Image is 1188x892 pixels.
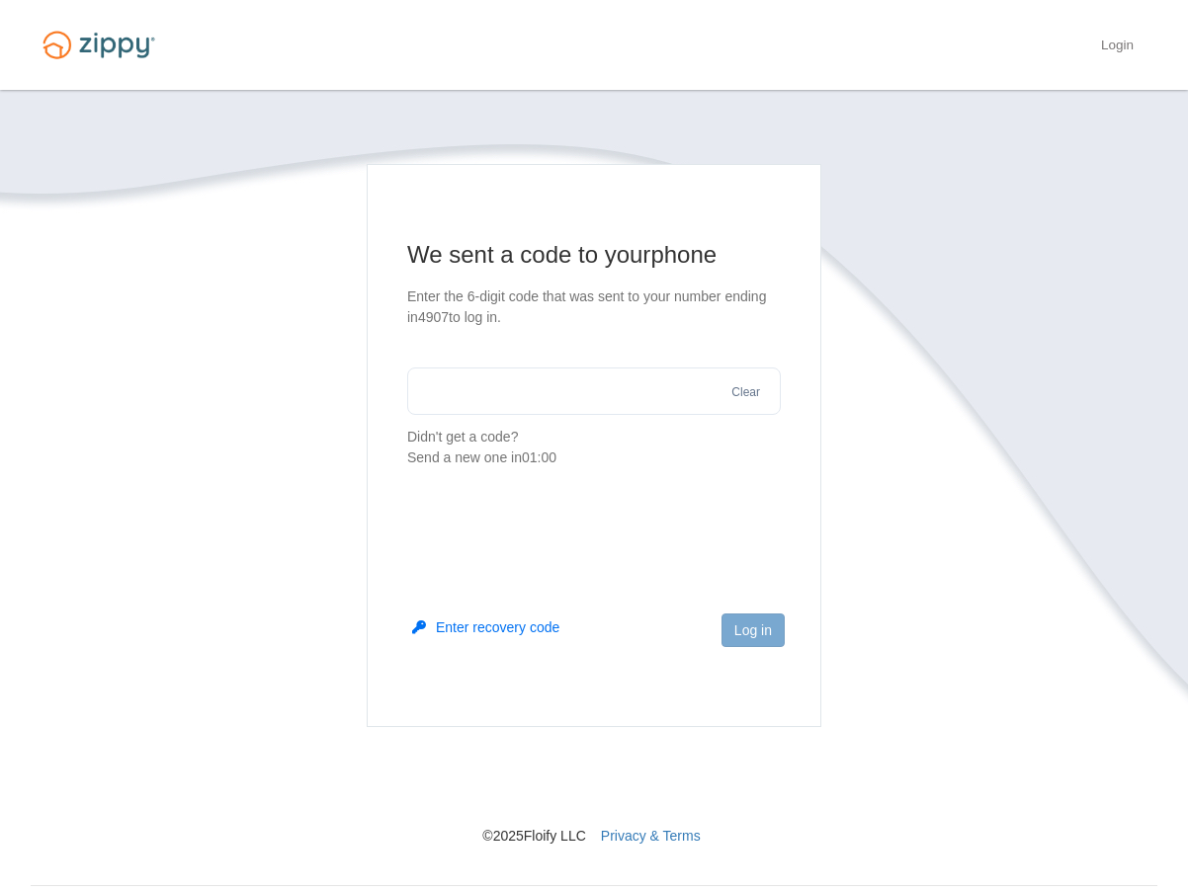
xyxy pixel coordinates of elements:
button: Clear [725,383,766,402]
button: Enter recovery code [412,617,559,637]
div: Send a new one in 01:00 [407,447,781,468]
nav: © 2025 Floify LLC [31,727,1157,846]
a: Privacy & Terms [601,828,701,844]
img: Logo [31,22,167,68]
h1: We sent a code to your phone [407,239,781,271]
button: Log in [721,613,785,647]
p: Didn't get a code? [407,427,781,468]
p: Enter the 6-digit code that was sent to your number ending in 4907 to log in. [407,286,781,328]
a: Login [1101,38,1134,57]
